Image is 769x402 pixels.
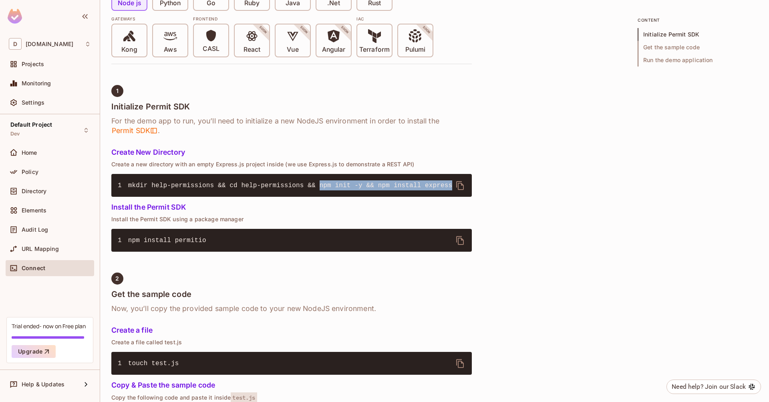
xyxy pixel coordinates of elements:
span: Policy [22,169,38,175]
button: delete [451,176,470,195]
span: SOON [329,14,360,46]
span: 1 [118,181,128,190]
span: URL Mapping [22,246,59,252]
p: React [244,46,260,54]
button: delete [451,354,470,373]
span: Permit SDK [111,126,158,135]
div: Frontend [193,16,352,22]
h6: Now, you’ll copy the provided sample code to your new NodeJS environment. [111,304,472,313]
span: Get the sample code [638,41,758,54]
span: Monitoring [22,80,51,87]
span: SOON [288,14,320,46]
p: Terraform [359,46,390,54]
span: Audit Log [22,226,48,233]
img: SReyMgAAAABJRU5ErkJggg== [8,9,22,24]
span: Run the demo application [638,54,758,67]
p: Angular [322,46,346,54]
p: Pulumi [405,46,425,54]
p: CASL [203,45,219,53]
span: Connect [22,265,45,271]
span: Workspace: dev.meqinsights.com [26,41,73,47]
span: SOON [248,14,279,46]
button: Upgrade [12,345,56,358]
span: Home [22,149,37,156]
p: content [638,17,758,23]
h5: Create New Directory [111,148,472,156]
p: Vue [287,46,298,54]
p: Install the Permit SDK using a package manager [111,216,472,222]
h4: Initialize Permit SDK [111,102,472,111]
p: Kong [121,46,137,54]
span: 1 [116,88,119,94]
span: Default Project [10,121,52,128]
span: Help & Updates [22,381,64,388]
span: Dev [10,131,20,137]
button: delete [451,231,470,250]
span: 1 [118,236,128,245]
h5: Copy & Paste the sample code [111,381,472,389]
span: Projects [22,61,44,67]
span: SOON [411,14,442,46]
div: Gateways [111,16,188,22]
span: D [9,38,22,50]
div: IAC [356,16,433,22]
span: npm install permitio [128,237,206,244]
div: Need help? Join our Slack [672,382,746,392]
h6: For the demo app to run, you’ll need to initialize a new NodeJS environment in order to install t... [111,116,472,135]
span: Directory [22,188,46,194]
span: mkdir help-permissions && cd help-permissions && npm init -y && npm install express [128,182,452,189]
span: touch test.js [128,360,179,367]
h4: Get the sample code [111,289,472,299]
span: Settings [22,99,44,106]
div: Trial ended- now on Free plan [12,322,86,330]
p: Create a new directory with an empty Express.js project inside (we use Express.js to demonstrate ... [111,161,472,168]
h5: Install the Permit SDK [111,203,472,211]
span: 1 [118,359,128,368]
p: Aws [164,46,176,54]
p: Create a file called test.js [111,339,472,345]
span: 2 [115,275,119,282]
span: Elements [22,207,46,214]
span: Initialize Permit SDK [638,28,758,41]
h5: Create a file [111,326,472,334]
p: Copy the following code and paste it inside [111,394,472,401]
